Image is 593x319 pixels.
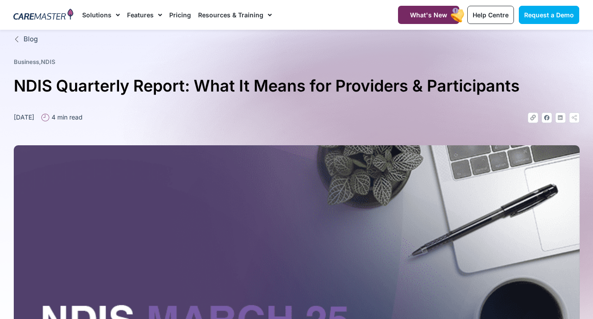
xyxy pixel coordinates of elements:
h1: NDIS Quarterly Report: What It Means for Providers & Participants [14,73,580,99]
a: Business [14,58,39,65]
span: , [14,58,56,65]
time: [DATE] [14,113,34,121]
img: CareMaster Logo [13,8,73,22]
span: 4 min read [49,112,83,122]
a: Request a Demo [519,6,579,24]
a: What's New [398,6,459,24]
a: NDIS [41,58,56,65]
span: Help Centre [473,11,509,19]
a: Blog [14,34,580,44]
span: Request a Demo [524,11,574,19]
a: Help Centre [467,6,514,24]
span: What's New [410,11,447,19]
span: Blog [21,34,38,44]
